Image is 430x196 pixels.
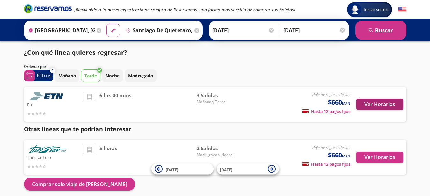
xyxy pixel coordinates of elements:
[58,72,76,79] p: Mañana
[197,92,241,99] span: 3 Salidas
[74,7,295,13] em: ¡Bienvenido a la nueva experiencia de compra de Reservamos, una forma más sencilla de comprar tus...
[24,125,406,134] p: Otras lineas que te podrían interesar
[24,70,53,81] button: 1Filtros
[398,6,406,14] button: English
[26,22,95,38] input: Buscar Origen
[342,101,350,105] small: MXN
[24,64,46,69] p: Ordenar por
[125,69,157,82] button: Madrugada
[220,167,232,172] span: [DATE]
[151,163,214,175] button: [DATE]
[27,145,69,153] img: Turistar Lujo
[27,153,80,161] p: Turistar Lujo
[99,145,117,170] span: 5 horas
[106,72,120,79] p: Noche
[283,22,346,38] input: Opcional
[197,152,241,158] span: Madrugada y Noche
[328,150,350,160] span: $660
[24,178,135,191] button: Comprar solo viaje de [PERSON_NAME]
[312,92,350,97] em: viaje de regreso desde:
[123,22,193,38] input: Buscar Destino
[302,161,350,167] span: Hasta 12 pagos fijos
[128,72,153,79] p: Madrugada
[24,4,72,13] i: Brand Logo
[37,72,52,79] p: Filtros
[27,100,80,108] p: Etn
[361,6,391,13] span: Iniciar sesión
[24,4,72,15] a: Brand Logo
[356,99,403,110] button: Ver Horarios
[99,92,131,117] span: 6 hrs 40 mins
[27,92,69,100] img: Etn
[312,145,350,150] em: viaje de regreso desde:
[212,22,275,38] input: Elegir Fecha
[355,21,406,40] button: Buscar
[84,72,97,79] p: Tarde
[302,108,350,114] span: Hasta 12 pagos fijos
[197,145,241,152] span: 2 Salidas
[81,69,100,82] button: Tarde
[342,154,350,158] small: MXN
[356,152,403,163] button: Ver Horarios
[217,163,279,175] button: [DATE]
[328,98,350,107] span: $660
[102,69,123,82] button: Noche
[55,69,79,82] button: Mañana
[166,167,178,172] span: [DATE]
[197,99,241,105] span: Mañana y Tarde
[24,48,127,57] p: ¿Con qué línea quieres regresar?
[52,68,54,73] span: 1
